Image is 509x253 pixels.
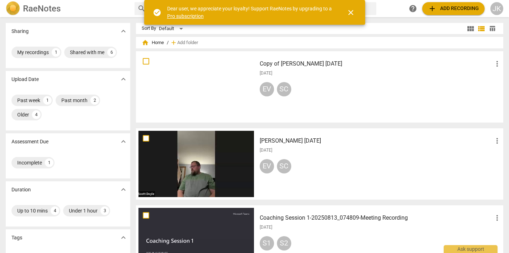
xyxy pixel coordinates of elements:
span: expand_more [119,185,128,194]
span: more_vert [493,214,501,222]
div: Past month [61,97,88,104]
span: view_module [466,24,475,33]
h2: RaeNotes [23,4,61,14]
span: expand_more [119,27,128,35]
div: Past week [17,97,40,104]
button: JK [490,2,503,15]
span: Home [142,39,164,46]
a: Pro subscription [167,13,204,19]
a: LogoRaeNotes [6,1,129,16]
button: Table view [487,23,498,34]
h3: Copy of Scott June21 [260,59,493,68]
div: 1 [45,158,53,167]
p: Tags [11,234,22,242]
span: expand_more [119,233,128,242]
span: check_circle [153,8,161,17]
span: / [167,40,169,46]
button: Show more [118,26,129,37]
button: List view [476,23,487,34]
div: 4 [32,110,41,119]
span: expand_more [119,75,128,83]
button: Close [342,4,359,21]
div: Up to 10 mins [17,207,48,214]
div: 6 [107,48,116,57]
span: Add folder [177,40,198,46]
span: expand_more [119,137,128,146]
div: Sort By [142,26,156,31]
a: Help [406,2,419,15]
span: view_list [477,24,486,33]
div: EV [260,82,274,96]
span: [DATE] [260,224,272,230]
span: more_vert [493,59,501,68]
img: Logo [6,1,20,16]
span: help [409,4,417,13]
span: add [428,4,437,13]
button: Show more [118,232,129,243]
span: table_chart [489,25,496,32]
div: Default [159,23,185,34]
div: Incomplete [17,159,42,166]
div: SC [277,159,291,173]
span: add [170,39,177,46]
div: Shared with me [70,49,104,56]
a: Copy of [PERSON_NAME] [DATE][DATE]EVSC [138,54,501,120]
div: Older [17,111,29,118]
button: Show more [118,136,129,147]
button: Tile view [465,23,476,34]
span: [DATE] [260,147,272,153]
h3: Coaching Session 1-20250813_074809-Meeting Recording [260,214,493,222]
div: Dear user, we appreciate your loyalty! Support RaeNotes by upgrading to a [167,5,334,20]
div: 3 [100,206,109,215]
h3: Scott Aug21 [260,137,493,145]
span: Add recording [428,4,479,13]
button: Show more [118,184,129,195]
button: Upload [422,2,485,15]
div: Ask support [444,245,498,253]
div: Under 1 hour [69,207,98,214]
p: Sharing [11,28,29,35]
p: Duration [11,186,31,194]
span: close [347,8,355,17]
div: 1 [52,48,60,57]
div: EV [260,159,274,173]
div: My recordings [17,49,49,56]
div: S1 [260,236,274,250]
a: [PERSON_NAME] [DATE][DATE]EVSC [138,131,501,197]
div: 2 [90,96,99,105]
div: 4 [51,206,59,215]
button: Show more [118,74,129,85]
div: SC [277,82,291,96]
span: [DATE] [260,70,272,76]
div: 1 [43,96,52,105]
div: S2 [277,236,291,250]
span: search [137,4,146,13]
span: more_vert [493,137,501,145]
span: home [142,39,149,46]
p: Assessment Due [11,138,48,145]
p: Upload Date [11,76,39,83]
